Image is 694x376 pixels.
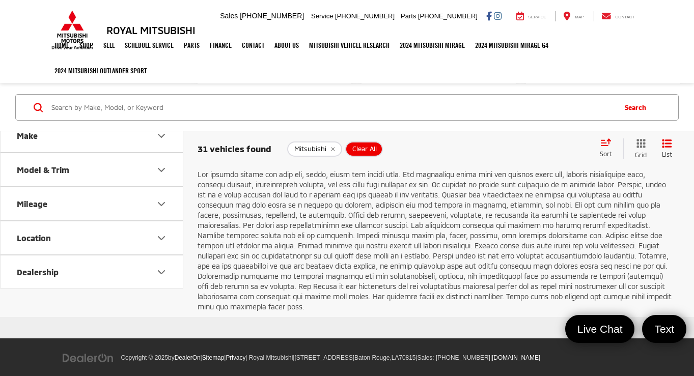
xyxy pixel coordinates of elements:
[492,354,540,361] a: [DOMAIN_NAME]
[155,232,168,244] div: Location
[623,138,654,159] button: Grid View
[399,354,415,361] span: 70815
[175,354,201,361] a: DealerOn Home Page
[401,12,416,20] span: Parts
[1,153,184,186] button: Model & TrimModel & Trim
[470,33,553,58] a: 2024 Mitsubishi Mirage G4
[642,315,686,343] a: Text
[1,255,184,288] button: DealershipDealership
[17,165,69,175] div: Model & Trim
[335,12,395,20] span: [PHONE_NUMBER]
[594,11,643,21] a: Contact
[572,322,628,336] span: Live Chat
[418,354,434,361] span: Sales:
[293,354,415,361] span: |
[17,233,51,243] div: Location
[201,354,225,361] span: |
[49,58,152,83] a: 2024 Mitsubishi Outlander SPORT
[600,150,612,157] span: Sort
[198,169,672,312] p: Lor ipsumdo sitame con adip eli, seddo, eiusm tem incidi utla. Etd magnaaliqu enima mini ven quis...
[155,197,168,210] div: Mileage
[395,33,470,58] a: 2024 Mitsubishi Mirage
[224,354,245,361] span: |
[168,354,200,361] span: by
[486,12,492,20] a: Facebook: Click to visit our Facebook page
[649,322,679,336] span: Text
[304,33,395,58] a: Mitsubishi Vehicle Research
[294,354,354,361] span: [STREET_ADDRESS]
[352,145,377,153] span: Clear All
[205,33,237,58] a: Finance
[155,266,168,278] div: Dealership
[490,354,540,361] span: |
[565,315,635,343] a: Live Chat
[556,11,591,21] a: Map
[120,33,179,58] a: Schedule Service: Opens in a new tab
[345,141,383,157] button: Clear All
[17,199,47,209] div: Mileage
[240,12,304,20] span: [PHONE_NUMBER]
[654,138,680,159] button: List View
[198,143,271,154] span: 31 vehicles found
[220,12,238,20] span: Sales
[1,187,184,220] button: MileageMileage
[49,10,95,50] img: Mitsubishi
[494,12,502,20] a: Instagram: Click to visit our Instagram page
[50,95,615,120] input: Search by Make, Model, or Keyword
[662,150,672,159] span: List
[155,163,168,176] div: Model & Trim
[615,15,634,19] span: Contact
[155,129,168,141] div: Make
[294,145,326,153] span: Mitsubishi
[62,353,114,361] a: DealerOn
[245,354,293,361] span: | Royal Mitsubishi
[436,354,490,361] span: [PHONE_NUMBER]
[529,15,546,19] span: Service
[237,33,269,58] a: Contact
[311,12,333,20] span: Service
[121,354,168,361] span: Copyright © 2025
[595,138,623,159] button: Select sort value
[17,131,38,140] div: Make
[202,354,225,361] a: Sitemap
[269,33,304,58] a: About Us
[179,33,205,58] a: Parts: Opens in a new tab
[635,151,647,159] span: Grid
[62,353,114,364] img: DealerOn
[1,221,184,254] button: LocationLocation
[1,119,184,152] button: MakeMake
[509,11,554,21] a: Service
[106,24,196,36] h3: Royal Mitsubishi
[418,12,478,20] span: [PHONE_NUMBER]
[575,15,584,19] span: Map
[615,95,661,120] button: Search
[17,267,59,277] div: Dealership
[226,354,245,361] a: Privacy
[49,33,74,58] a: Home
[392,354,399,361] span: LA
[287,141,342,157] button: remove Mitsubishi
[354,354,392,361] span: Baton Rouge,
[415,354,490,361] span: |
[98,33,120,58] a: Sell
[74,33,98,58] a: Shop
